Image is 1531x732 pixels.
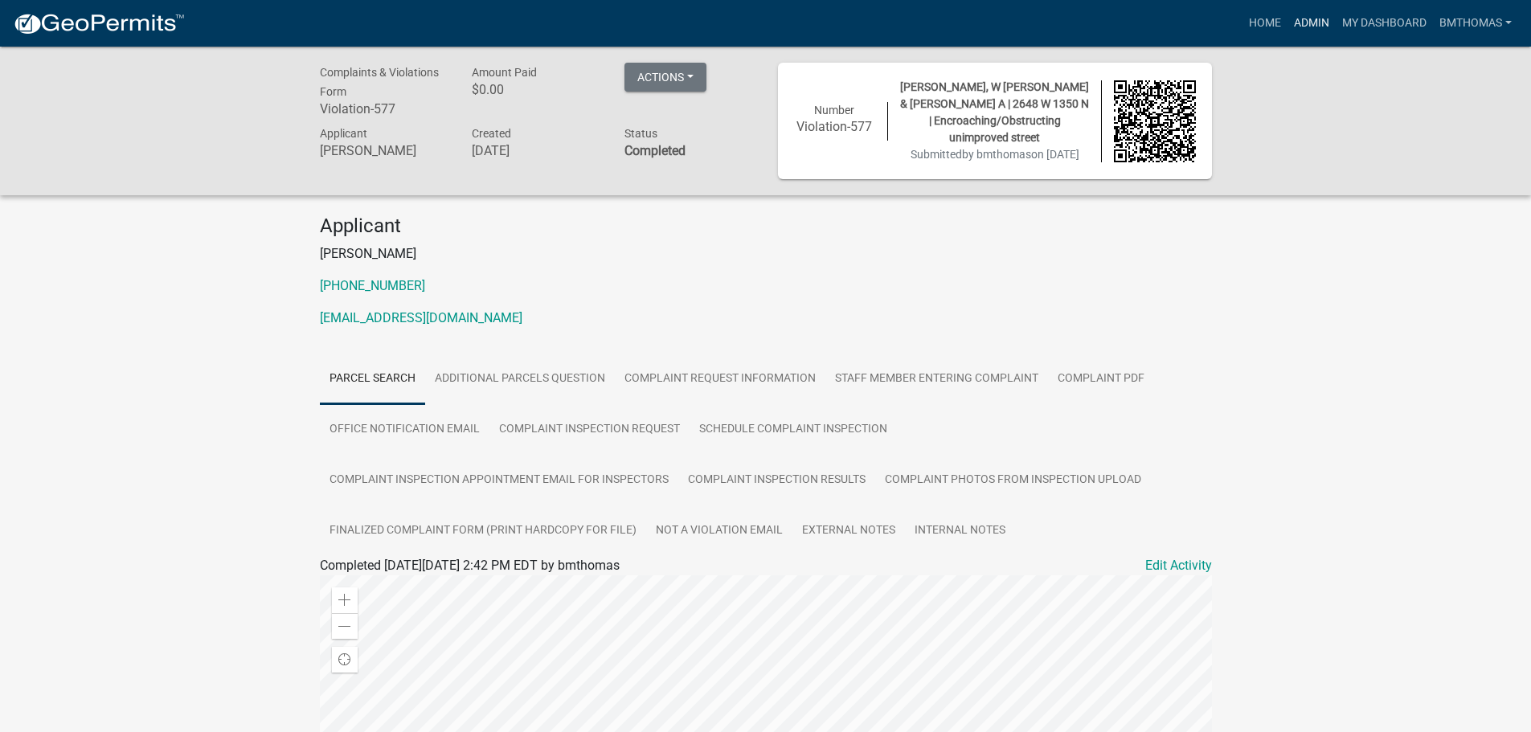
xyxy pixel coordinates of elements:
span: Status [624,127,657,140]
a: Parcel search [320,354,425,405]
span: Number [814,104,854,117]
div: Zoom out [332,613,358,639]
a: My Dashboard [1336,8,1433,39]
h6: $0.00 [472,82,600,97]
a: Home [1242,8,1287,39]
h4: Applicant [320,215,1212,238]
span: by bmthomas [962,148,1031,161]
a: Staff Member Entering Complaint [825,354,1048,405]
a: [PHONE_NUMBER] [320,278,425,293]
div: Zoom in [332,587,358,613]
a: Not a Violation Email [646,505,792,557]
span: Created [472,127,511,140]
a: [EMAIL_ADDRESS][DOMAIN_NAME] [320,310,522,325]
a: Admin [1287,8,1336,39]
a: Additional Parcels Question [425,354,615,405]
a: Edit Activity [1145,556,1212,575]
a: Complaint Inspection Appointment Email for Inspectors [320,455,678,506]
span: Completed [DATE][DATE] 2:42 PM EDT by bmthomas [320,558,620,573]
h6: [DATE] [472,143,600,158]
a: Finalized Complaint Form (Print Hardcopy for File) [320,505,646,557]
a: bmthomas [1433,8,1518,39]
h6: Violation-577 [320,101,448,117]
span: Amount Paid [472,66,537,79]
a: Complaint Inspection Request [489,404,690,456]
span: Complaints & Violations Form [320,66,439,98]
span: [PERSON_NAME], W [PERSON_NAME] & [PERSON_NAME] A | 2648 W 1350 N | Encroaching/Obstructing unimpr... [900,80,1089,144]
h6: Violation-577 [794,119,876,134]
a: External Notes [792,505,905,557]
img: QR code [1114,80,1196,162]
a: Schedule Complaint Inspection [690,404,897,456]
strong: Completed [624,143,686,158]
a: Internal Notes [905,505,1015,557]
a: Complaint Photos from Inspection Upload [875,455,1151,506]
span: Applicant [320,127,367,140]
a: Complaint Request Information [615,354,825,405]
span: Submitted on [DATE] [911,148,1079,161]
p: [PERSON_NAME] [320,244,1212,264]
button: Actions [624,63,706,92]
a: Complaint PDF [1048,354,1154,405]
h6: [PERSON_NAME] [320,143,448,158]
a: Office Notification Email [320,404,489,456]
div: Find my location [332,647,358,673]
a: Complaint Inspection Results [678,455,875,506]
